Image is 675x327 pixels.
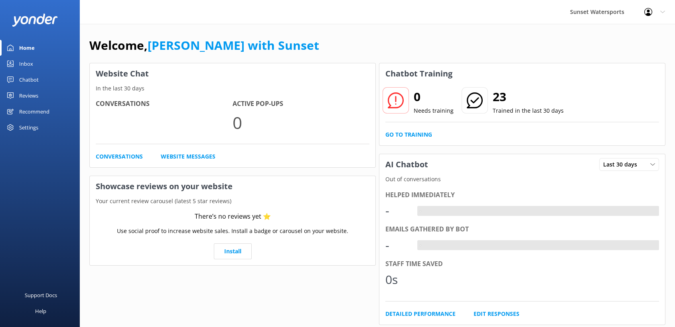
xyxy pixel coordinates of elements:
[233,109,369,136] p: 0
[233,99,369,109] h4: Active Pop-ups
[19,72,39,88] div: Chatbot
[35,303,46,319] div: Help
[417,206,423,216] div: -
[385,224,659,235] div: Emails gathered by bot
[90,197,375,206] p: Your current review carousel (latest 5 star reviews)
[19,88,38,104] div: Reviews
[385,309,456,318] a: Detailed Performance
[385,201,409,220] div: -
[19,119,38,135] div: Settings
[89,36,319,55] h1: Welcome,
[385,236,409,255] div: -
[385,190,659,200] div: Helped immediately
[379,175,665,184] p: Out of conversations
[603,160,642,169] span: Last 30 days
[90,176,375,197] h3: Showcase reviews on your website
[96,99,233,109] h4: Conversations
[385,259,659,269] div: Staff time saved
[117,227,348,235] p: Use social proof to increase website sales. Install a badge or carousel on your website.
[417,240,423,251] div: -
[161,152,215,161] a: Website Messages
[25,287,57,303] div: Support Docs
[493,87,564,106] h2: 23
[379,63,458,84] h3: Chatbot Training
[414,87,454,106] h2: 0
[19,56,33,72] div: Inbox
[19,40,35,56] div: Home
[414,106,454,115] p: Needs training
[148,37,319,53] a: [PERSON_NAME] with Sunset
[214,243,252,259] a: Install
[379,154,434,175] h3: AI Chatbot
[19,104,49,119] div: Recommend
[90,84,375,93] p: In the last 30 days
[195,211,271,222] div: There’s no reviews yet ⭐
[90,63,375,84] h3: Website Chat
[474,309,519,318] a: Edit Responses
[96,152,143,161] a: Conversations
[385,130,432,139] a: Go to Training
[493,106,564,115] p: Trained in the last 30 days
[385,270,409,289] div: 0s
[12,14,58,27] img: yonder-white-logo.png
